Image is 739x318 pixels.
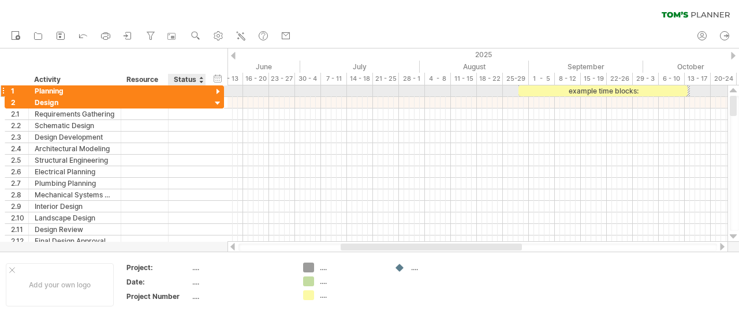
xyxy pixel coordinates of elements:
[192,277,289,287] div: ....
[529,73,555,85] div: 1 - 5
[174,74,199,85] div: Status
[300,61,420,73] div: July 2025
[35,201,115,212] div: Interior Design
[399,73,425,85] div: 28 - 1
[11,85,28,96] div: 1
[126,263,190,272] div: Project:
[191,61,300,73] div: June 2025
[11,109,28,119] div: 2.1
[11,143,28,154] div: 2.4
[347,73,373,85] div: 14 - 18
[11,155,28,166] div: 2.5
[295,73,321,85] div: 30 - 4
[11,166,28,177] div: 2.6
[11,235,28,246] div: 2.12
[11,178,28,189] div: 2.7
[555,73,581,85] div: 8 - 12
[35,224,115,235] div: Design Review
[685,73,711,85] div: 13 - 17
[373,73,399,85] div: 21 - 25
[35,235,115,246] div: Final Design Approval
[11,132,28,143] div: 2.3
[11,224,28,235] div: 2.11
[35,155,115,166] div: Structural Engineering
[320,276,383,286] div: ....
[35,212,115,223] div: Landscape Design
[518,85,688,96] div: example time blocks:
[633,73,659,85] div: 29 - 3
[425,73,451,85] div: 4 - 8
[35,143,115,154] div: Architectural Modeling
[581,73,607,85] div: 15 - 19
[35,132,115,143] div: Design Development
[503,73,529,85] div: 25-29
[126,277,190,287] div: Date:
[243,73,269,85] div: 16 - 20
[126,291,190,301] div: Project Number
[11,120,28,131] div: 2.2
[321,73,347,85] div: 7 - 11
[192,263,289,272] div: ....
[35,97,115,108] div: Design
[35,189,115,200] div: Mechanical Systems Design
[411,263,474,272] div: ....
[320,263,383,272] div: ....
[269,73,295,85] div: 23 - 27
[34,74,114,85] div: Activity
[711,73,737,85] div: 20-24
[192,291,289,301] div: ....
[477,73,503,85] div: 18 - 22
[217,73,243,85] div: 9 - 13
[35,109,115,119] div: Requirements Gathering
[11,201,28,212] div: 2.9
[659,73,685,85] div: 6 - 10
[35,120,115,131] div: Schematic Design
[35,166,115,177] div: Electrical Planning
[420,61,529,73] div: August 2025
[451,73,477,85] div: 11 - 15
[11,212,28,223] div: 2.10
[35,178,115,189] div: Plumbing Planning
[607,73,633,85] div: 22-26
[11,189,28,200] div: 2.8
[126,74,162,85] div: Resource
[11,97,28,108] div: 2
[6,263,114,306] div: Add your own logo
[35,85,115,96] div: Planning
[320,290,383,300] div: ....
[529,61,643,73] div: September 2025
